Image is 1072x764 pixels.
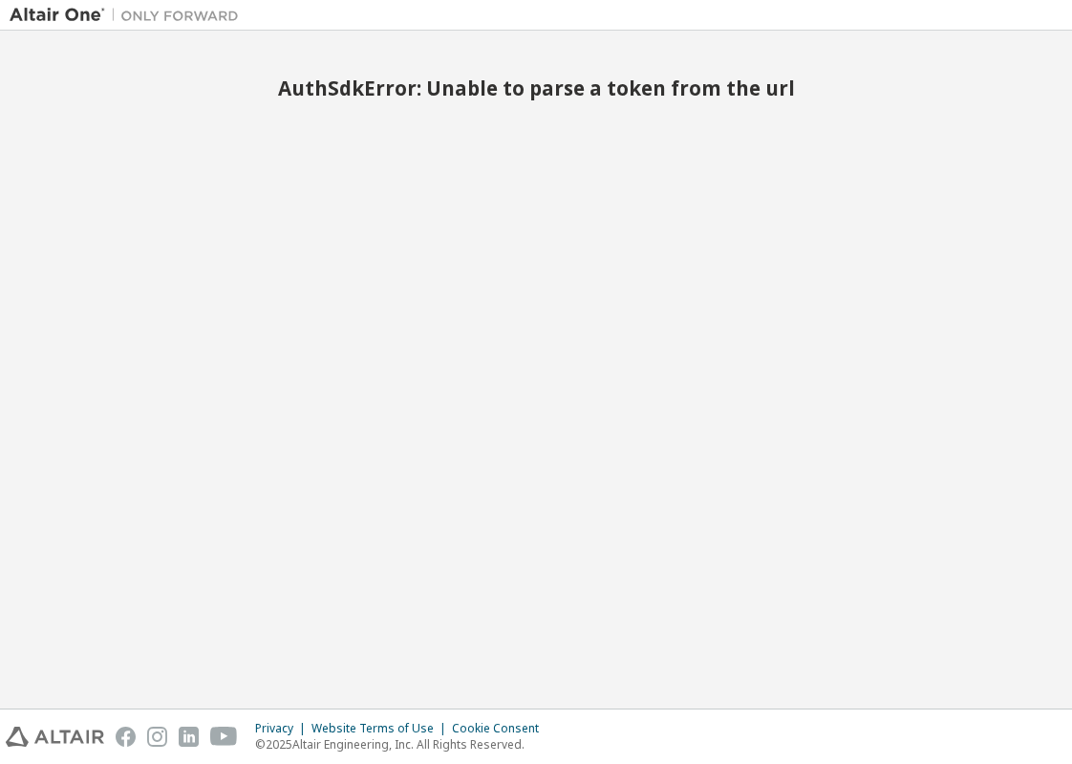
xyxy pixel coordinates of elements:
[452,721,550,736] div: Cookie Consent
[255,736,550,753] p: © 2025 Altair Engineering, Inc. All Rights Reserved.
[179,727,199,747] img: linkedin.svg
[210,727,238,747] img: youtube.svg
[147,727,167,747] img: instagram.svg
[6,727,104,747] img: altair_logo.svg
[10,76,1062,100] h2: AuthSdkError: Unable to parse a token from the url
[311,721,452,736] div: Website Terms of Use
[116,727,136,747] img: facebook.svg
[10,6,248,25] img: Altair One
[255,721,311,736] div: Privacy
